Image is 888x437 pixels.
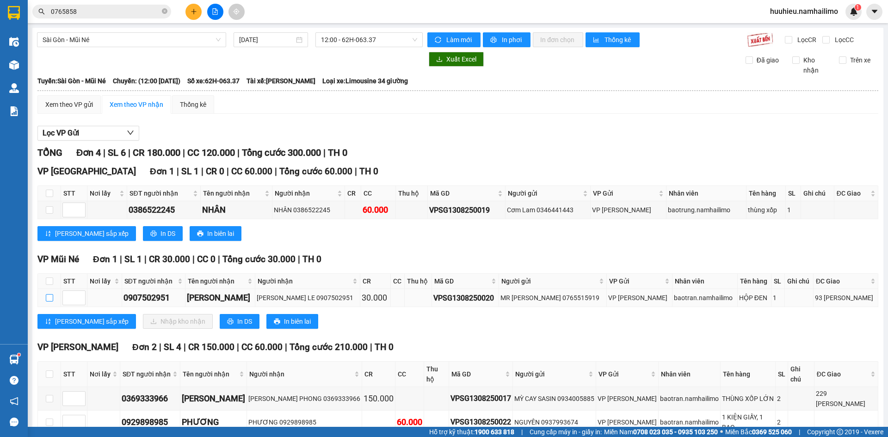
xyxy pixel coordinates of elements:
span: | [355,166,357,177]
button: bar-chartThống kê [586,32,640,47]
div: Xem theo VP nhận [110,99,163,110]
th: STT [61,362,87,387]
span: Thống kê [604,35,632,45]
img: 9k= [747,32,773,47]
th: Ghi chú [788,362,814,387]
div: VP [PERSON_NAME] [592,205,665,215]
span: plus [191,8,197,15]
div: NHÂN 0386522245 [274,205,343,215]
div: VPSG1308250022 [450,416,511,428]
span: Người gửi [515,369,586,379]
button: printerIn biên lai [266,314,318,329]
td: VPSG1308250019 [428,201,506,219]
img: warehouse-icon [9,60,19,70]
span: | [298,254,300,265]
div: NHÂN [202,203,271,216]
strong: 0369 525 060 [752,428,792,436]
img: solution-icon [9,106,19,116]
span: | [227,166,229,177]
div: 0929898985 [122,416,179,429]
td: VP Phạm Ngũ Lão [591,201,666,219]
span: Hỗ trợ kỹ thuật: [429,427,514,437]
span: | [521,427,523,437]
div: [PERSON_NAME] [187,291,254,304]
span: Miền Bắc [725,427,792,437]
span: Tài xế: [PERSON_NAME] [247,76,315,86]
td: VP Phạm Ngũ Lão [596,411,659,434]
span: TH 0 [328,147,347,158]
span: [PERSON_NAME] sắp xếp [55,228,129,239]
span: printer [490,37,498,44]
span: Nơi lấy [90,276,112,286]
img: warehouse-icon [9,83,19,93]
div: PHƯƠNG 0929898985 [248,417,360,427]
img: warehouse-icon [9,37,19,47]
span: Mã GD [430,188,496,198]
span: notification [10,397,18,406]
sup: 1 [855,4,861,11]
span: | [159,342,161,352]
span: SL 4 [164,342,181,352]
span: Mã GD [434,276,489,286]
div: 0386522245 [129,203,198,216]
span: Tên người nhận [203,188,263,198]
span: Tổng cước 60.000 [279,166,352,177]
span: In DS [160,228,175,239]
span: VP Gửi [598,369,649,379]
th: CR [345,186,361,201]
div: baotran.namhailimo [674,293,736,303]
span: | [323,147,326,158]
span: In biên lai [207,228,234,239]
span: | [144,254,147,265]
th: Ghi chú [785,274,814,289]
td: NHÂN [201,201,272,219]
span: VP Mũi Né [37,254,79,265]
div: baotran.namhailimo [660,394,719,404]
span: Tên người nhận [183,369,237,379]
span: Người gửi [508,188,581,198]
span: | [103,147,105,158]
span: | [120,254,122,265]
th: STT [61,274,87,289]
div: 93 [PERSON_NAME] [815,293,876,303]
strong: 1900 633 818 [475,428,514,436]
span: CR 180.000 [133,147,180,158]
span: | [237,147,240,158]
span: download [436,56,443,63]
span: | [275,166,277,177]
span: Sài Gòn - Mũi Né [43,33,221,47]
span: printer [274,318,280,326]
sup: 1 [18,353,20,356]
span: Đã giao [753,55,783,65]
span: SĐT người nhận [124,276,176,286]
div: VPSG1308250019 [429,204,504,216]
img: warehouse-icon [9,355,19,364]
div: [PERSON_NAME] LE 0907502951 [257,293,358,303]
span: Đơn 1 [150,166,174,177]
span: In phơi [502,35,523,45]
th: CC [391,274,405,289]
span: close-circle [162,7,167,16]
span: | [184,342,186,352]
span: Đơn 1 [93,254,117,265]
span: Lọc VP Gửi [43,127,79,139]
button: file-add [207,4,223,20]
span: VP [GEOGRAPHIC_DATA] [37,166,136,177]
button: printerIn biên lai [190,226,241,241]
td: VP Phạm Ngũ Lão [607,289,672,307]
span: Kho nhận [800,55,832,75]
span: ĐC Giao [816,276,869,286]
th: Thu hộ [405,274,432,289]
span: CC 120.000 [187,147,235,158]
th: Tên hàng [721,362,776,387]
td: PHƯƠNG [180,411,247,434]
span: | [237,342,239,352]
span: sort-ascending [45,318,51,326]
span: CC 0 [197,254,216,265]
th: STT [61,186,87,201]
th: CC [361,186,396,201]
span: SL 1 [124,254,142,265]
span: caret-down [870,7,879,16]
button: Lọc VP Gửi [37,126,139,141]
span: Xuất Excel [446,54,476,64]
